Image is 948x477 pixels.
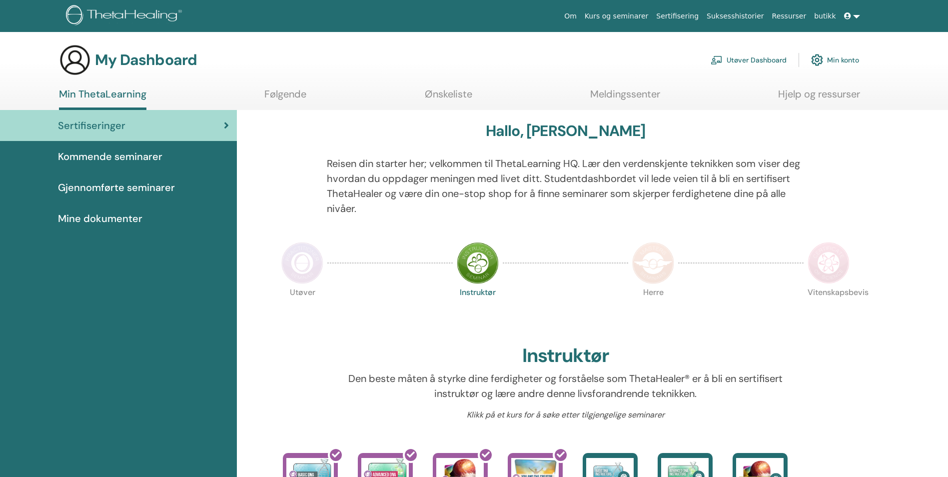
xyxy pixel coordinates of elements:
[808,242,850,284] img: Certificate of Science
[59,44,91,76] img: generic-user-icon.jpg
[811,51,823,68] img: cog.svg
[264,88,306,107] a: Følgende
[327,371,804,401] p: Den beste måten å styrke dine ferdigheter og forståelse som ThetaHealer® er å bli en sertifisert ...
[632,242,674,284] img: Master
[486,122,646,140] h3: Hallo, [PERSON_NAME]
[652,7,703,25] a: Sertifisering
[58,118,125,133] span: Sertifiseringer
[58,149,162,164] span: Kommende seminarer
[522,344,609,367] h2: Instruktør
[808,288,850,330] p: Vitenskapsbevis
[327,409,804,421] p: Klikk på et kurs for å søke etter tilgjengelige seminarer
[632,288,674,330] p: Herre
[811,49,859,71] a: Min konto
[457,242,499,284] img: Instructor
[425,88,472,107] a: Ønskeliste
[66,5,185,27] img: logo.png
[281,288,323,330] p: Utøver
[778,88,860,107] a: Hjelp og ressurser
[281,242,323,284] img: Practitioner
[703,7,768,25] a: Suksesshistorier
[59,88,146,110] a: Min ThetaLearning
[581,7,652,25] a: Kurs og seminarer
[95,51,197,69] h3: My Dashboard
[560,7,581,25] a: Om
[457,288,499,330] p: Instruktør
[590,88,660,107] a: Meldingssenter
[711,55,723,64] img: chalkboard-teacher.svg
[711,49,787,71] a: Utøver Dashboard
[810,7,840,25] a: butikk
[58,211,142,226] span: Mine dokumenter
[58,180,175,195] span: Gjennomførte seminarer
[768,7,811,25] a: Ressurser
[327,156,804,216] p: Reisen din starter her; velkommen til ThetaLearning HQ. Lær den verdenskjente teknikken som viser...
